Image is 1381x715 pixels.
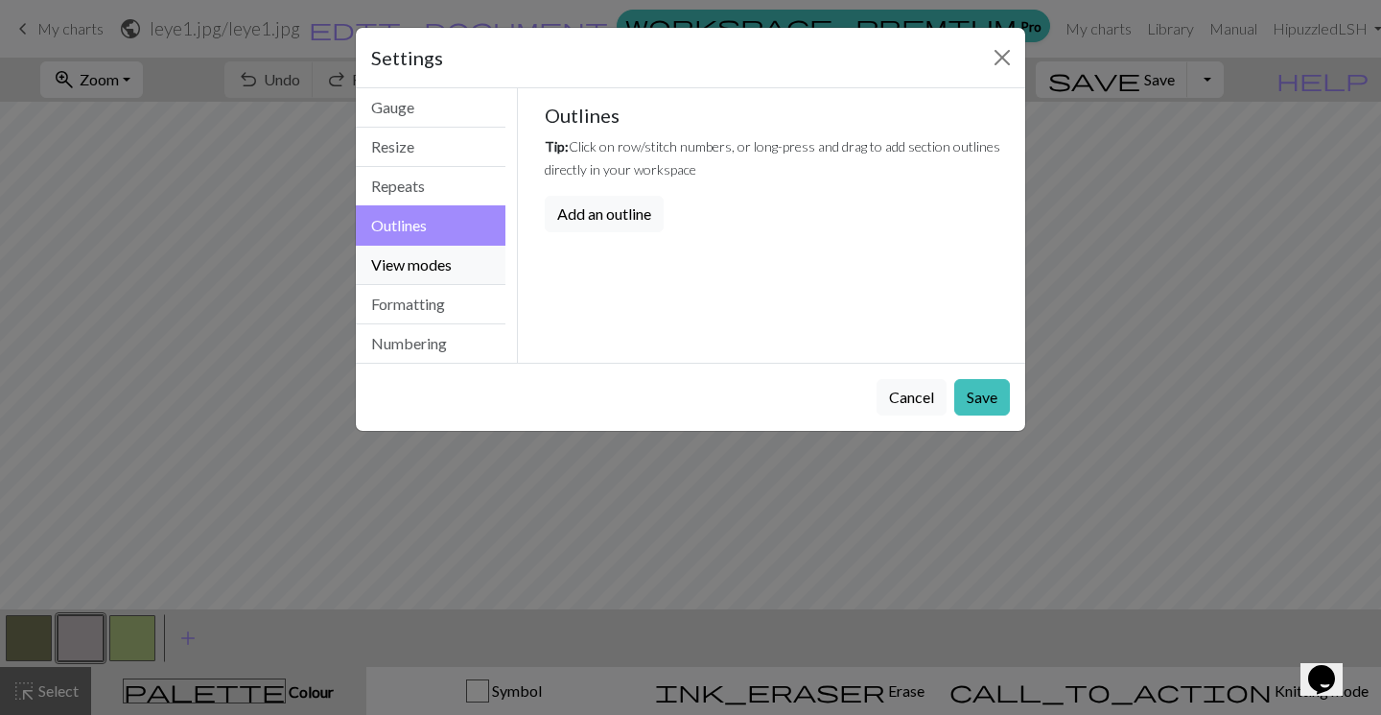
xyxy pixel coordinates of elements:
small: Click on row/stitch numbers, or long-press and drag to add section outlines directly in your work... [545,138,1000,178]
button: Gauge [356,88,505,128]
button: Repeats [356,167,505,206]
button: Resize [356,128,505,167]
button: Save [954,379,1010,416]
em: Tip: [545,138,569,155]
h5: Outlines [545,104,1011,127]
button: Outlines [356,205,505,246]
button: Cancel [877,379,947,416]
h5: Settings [371,43,443,72]
iframe: chat widget [1300,638,1362,696]
button: Close [987,42,1018,73]
button: Formatting [356,285,505,324]
button: Numbering [356,324,505,363]
button: View modes [356,246,505,285]
button: Add an outline [545,196,664,232]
